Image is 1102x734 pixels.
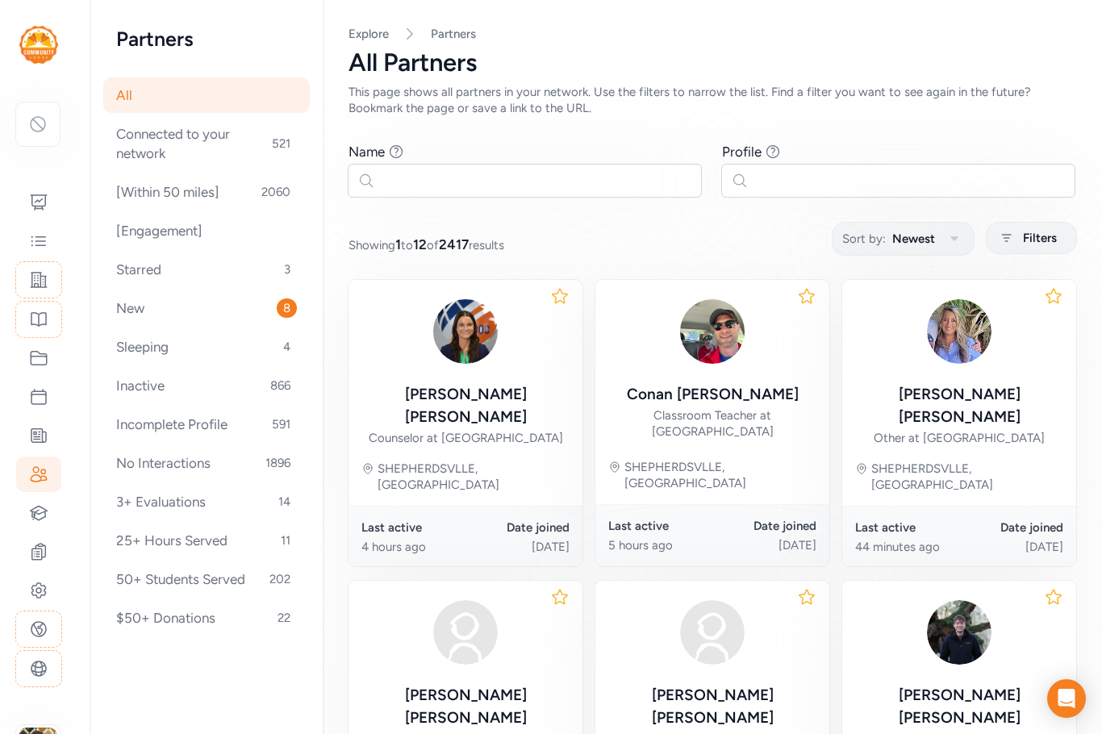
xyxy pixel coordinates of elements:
div: [PERSON_NAME] [PERSON_NAME] [608,684,816,729]
span: 2060 [255,182,297,202]
div: 50+ Students Served [103,561,310,597]
div: [PERSON_NAME] [PERSON_NAME] [361,383,570,428]
div: Date joined [465,519,570,536]
div: [PERSON_NAME] [PERSON_NAME] [855,684,1063,729]
div: 5 hours ago [608,537,712,553]
span: 1896 [259,453,297,473]
div: Incomplete Profile [103,407,310,442]
img: 4FgtPXRYQTOEXKi8bj00 [427,293,504,370]
div: $50+ Donations [103,600,310,636]
span: 521 [265,134,297,153]
div: Name [349,142,385,161]
div: [PERSON_NAME] [PERSON_NAME] [361,684,570,729]
div: Counselor at [GEOGRAPHIC_DATA] [369,430,563,446]
div: Last active [608,518,712,534]
div: All [103,77,310,113]
span: 11 [274,531,297,550]
div: No Interactions [103,445,310,481]
div: All Partners [349,48,1076,77]
nav: Breadcrumb [349,26,1076,42]
span: 14 [272,492,297,511]
span: Filters [1023,228,1057,248]
div: Inactive [103,368,310,403]
div: [PERSON_NAME] [PERSON_NAME] [855,383,1063,428]
span: 1 [395,236,401,252]
div: Profile [722,142,762,161]
div: This page shows all partners in your network. Use the filters to narrow the list. Find a filter y... [349,84,1071,116]
div: [Within 50 miles] [103,174,310,210]
button: Sort by:Newest [832,222,975,256]
a: Partners [431,26,476,42]
span: 12 [413,236,427,252]
div: [DATE] [959,539,1063,555]
span: 866 [264,376,297,395]
a: Explore [349,27,389,41]
div: [DATE] [712,537,816,553]
h2: Partners [116,26,297,52]
span: Sort by: [842,229,886,248]
span: 2417 [439,236,469,252]
div: Date joined [959,519,1063,536]
span: 8 [277,298,297,318]
div: Connected to your network [103,116,310,171]
div: Last active [855,519,959,536]
span: Newest [892,229,935,248]
div: SHEPHERDSVLLE, [GEOGRAPHIC_DATA] [871,461,1063,493]
div: [Engagement] [103,213,310,248]
span: 591 [265,415,297,434]
div: SHEPHERDSVLLE, [GEOGRAPHIC_DATA] [624,459,816,491]
div: [DATE] [465,539,570,555]
img: jis2E5DRgOEsopJuK0qg [920,293,998,370]
div: Classroom Teacher at [GEOGRAPHIC_DATA] [608,407,816,440]
div: Starred [103,252,310,287]
img: 1bWDXj0PTZWFKAr06Ojo [920,594,998,671]
div: Last active [361,519,465,536]
div: Open Intercom Messenger [1047,679,1086,718]
img: j5dsHdIESTuZEFF2AZ4C [674,293,751,370]
div: SHEPHERDSVLLE, [GEOGRAPHIC_DATA] [378,461,570,493]
div: 3+ Evaluations [103,484,310,519]
div: Sleeping [103,329,310,365]
div: Conan [PERSON_NAME] [627,383,799,406]
span: 3 [278,260,297,279]
span: Showing to of results [349,235,504,254]
span: 22 [271,608,297,628]
div: 44 minutes ago [855,539,959,555]
div: 25+ Hours Served [103,523,310,558]
img: logo [19,26,58,64]
div: New [103,290,310,326]
img: avatar38fbb18c.svg [427,594,504,671]
div: Other at [GEOGRAPHIC_DATA] [874,430,1045,446]
img: avatar38fbb18c.svg [674,594,751,671]
span: 4 [277,337,297,357]
span: 202 [263,569,297,589]
div: Date joined [712,518,816,534]
div: 4 hours ago [361,539,465,555]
